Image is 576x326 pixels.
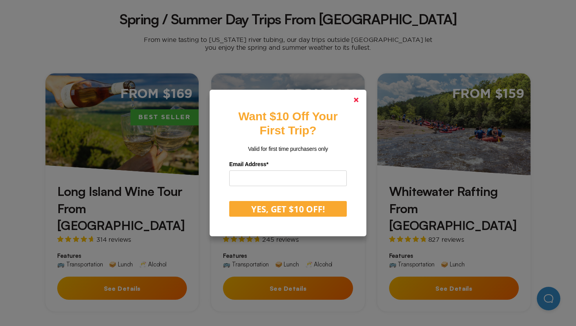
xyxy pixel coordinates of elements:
span: Valid for first time purchasers only [248,146,328,152]
button: YES, GET $10 OFF! [229,201,347,217]
strong: Want $10 Off Your First Trip? [238,110,337,137]
span: Required [266,161,268,167]
label: Email Address [229,158,347,170]
a: Close [347,91,366,109]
